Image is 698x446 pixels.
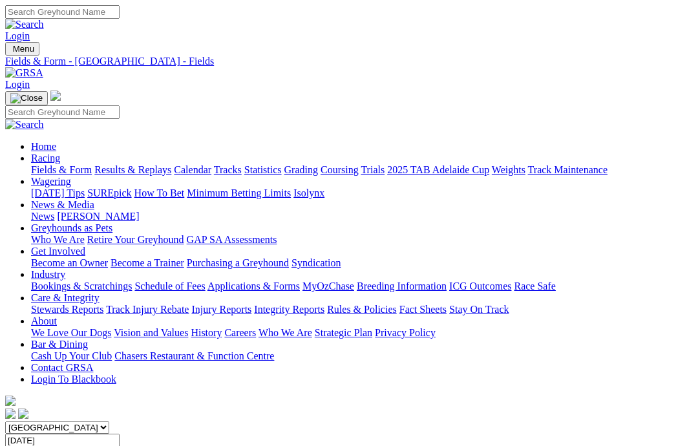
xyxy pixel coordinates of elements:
[321,164,359,175] a: Coursing
[31,187,85,198] a: [DATE] Tips
[5,119,44,131] img: Search
[5,105,120,119] input: Search
[31,315,57,326] a: About
[31,257,693,269] div: Get Involved
[50,90,61,101] img: logo-grsa-white.png
[31,281,132,292] a: Bookings & Scratchings
[315,327,372,338] a: Strategic Plan
[31,246,85,257] a: Get Involved
[31,339,88,350] a: Bar & Dining
[114,327,188,338] a: Vision and Values
[214,164,242,175] a: Tracks
[254,304,324,315] a: Integrity Reports
[31,374,116,385] a: Login To Blackbook
[10,93,43,103] img: Close
[114,350,274,361] a: Chasers Restaurant & Function Centre
[399,304,447,315] a: Fact Sheets
[302,281,354,292] a: MyOzChase
[31,327,111,338] a: We Love Our Dogs
[5,30,30,41] a: Login
[5,19,44,30] img: Search
[528,164,608,175] a: Track Maintenance
[87,187,131,198] a: SUREpick
[224,327,256,338] a: Careers
[31,199,94,210] a: News & Media
[361,164,385,175] a: Trials
[31,211,693,222] div: News & Media
[31,350,693,362] div: Bar & Dining
[187,187,291,198] a: Minimum Betting Limits
[31,304,103,315] a: Stewards Reports
[31,141,56,152] a: Home
[13,44,34,54] span: Menu
[375,327,436,338] a: Privacy Policy
[87,234,184,245] a: Retire Your Greyhound
[327,304,397,315] a: Rules & Policies
[293,187,324,198] a: Isolynx
[514,281,555,292] a: Race Safe
[5,91,48,105] button: Toggle navigation
[57,211,139,222] a: [PERSON_NAME]
[31,234,693,246] div: Greyhounds as Pets
[244,164,282,175] a: Statistics
[5,409,16,419] img: facebook.svg
[18,409,28,419] img: twitter.svg
[31,350,112,361] a: Cash Up Your Club
[187,234,277,245] a: GAP SA Assessments
[191,327,222,338] a: History
[111,257,184,268] a: Become a Trainer
[291,257,341,268] a: Syndication
[191,304,251,315] a: Injury Reports
[106,304,189,315] a: Track Injury Rebate
[134,281,205,292] a: Schedule of Fees
[31,211,54,222] a: News
[31,327,693,339] div: About
[187,257,289,268] a: Purchasing a Greyhound
[5,56,693,67] a: Fields & Form - [GEOGRAPHIC_DATA] - Fields
[259,327,312,338] a: Who We Are
[449,304,509,315] a: Stay On Track
[284,164,318,175] a: Grading
[31,257,108,268] a: Become an Owner
[492,164,525,175] a: Weights
[94,164,171,175] a: Results & Replays
[5,42,39,56] button: Toggle navigation
[31,176,71,187] a: Wagering
[31,362,93,373] a: Contact GRSA
[207,281,300,292] a: Applications & Forms
[387,164,489,175] a: 2025 TAB Adelaide Cup
[449,281,511,292] a: ICG Outcomes
[31,304,693,315] div: Care & Integrity
[31,292,100,303] a: Care & Integrity
[5,396,16,406] img: logo-grsa-white.png
[31,222,112,233] a: Greyhounds as Pets
[31,269,65,280] a: Industry
[31,164,693,176] div: Racing
[31,164,92,175] a: Fields & Form
[5,79,30,90] a: Login
[31,281,693,292] div: Industry
[31,153,60,164] a: Racing
[5,5,120,19] input: Search
[357,281,447,292] a: Breeding Information
[174,164,211,175] a: Calendar
[134,187,185,198] a: How To Bet
[31,187,693,199] div: Wagering
[5,67,43,79] img: GRSA
[31,234,85,245] a: Who We Are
